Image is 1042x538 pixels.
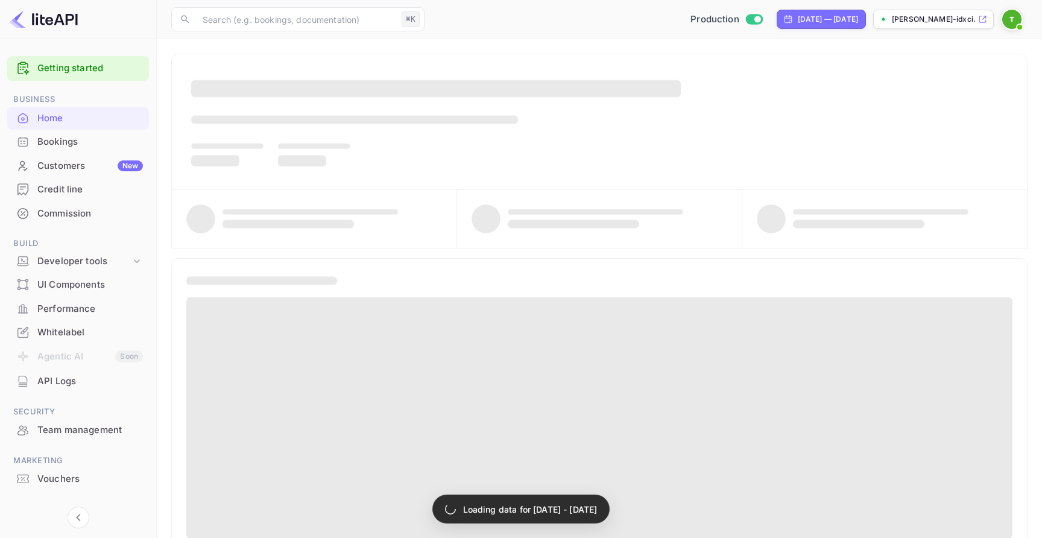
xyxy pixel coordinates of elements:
[37,112,143,125] div: Home
[37,472,143,486] div: Vouchers
[7,454,149,467] span: Marketing
[7,107,149,129] a: Home
[7,93,149,106] span: Business
[7,154,149,178] div: CustomersNew
[37,423,143,437] div: Team management
[37,278,143,292] div: UI Components
[7,297,149,320] a: Performance
[37,302,143,316] div: Performance
[777,10,866,29] div: Click to change the date range period
[7,130,149,154] div: Bookings
[402,11,420,27] div: ⌘K
[798,14,858,25] div: [DATE] — [DATE]
[37,159,143,173] div: Customers
[7,321,149,343] a: Whitelabel
[7,107,149,130] div: Home
[7,154,149,177] a: CustomersNew
[7,405,149,419] span: Security
[7,467,149,490] a: Vouchers
[7,419,149,442] div: Team management
[7,273,149,296] a: UI Components
[463,503,598,516] p: Loading data for [DATE] - [DATE]
[7,56,149,81] div: Getting started
[1002,10,1021,29] img: TBO
[690,13,739,27] span: Production
[37,135,143,149] div: Bookings
[7,178,149,201] div: Credit line
[7,321,149,344] div: Whitelabel
[7,178,149,200] a: Credit line
[195,7,397,31] input: Search (e.g. bookings, documentation)
[7,202,149,224] a: Commission
[37,62,143,75] a: Getting started
[686,13,767,27] div: Switch to Sandbox mode
[68,507,89,528] button: Collapse navigation
[118,160,143,171] div: New
[7,251,149,272] div: Developer tools
[7,202,149,226] div: Commission
[7,467,149,491] div: Vouchers
[7,419,149,441] a: Team management
[37,183,143,197] div: Credit line
[7,370,149,393] div: API Logs
[7,273,149,297] div: UI Components
[7,237,149,250] span: Build
[37,326,143,340] div: Whitelabel
[37,375,143,388] div: API Logs
[37,255,131,268] div: Developer tools
[892,14,976,25] p: [PERSON_NAME]-idxci.nuit...
[37,207,143,221] div: Commission
[7,370,149,392] a: API Logs
[7,130,149,153] a: Bookings
[7,297,149,321] div: Performance
[10,10,78,29] img: LiteAPI logo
